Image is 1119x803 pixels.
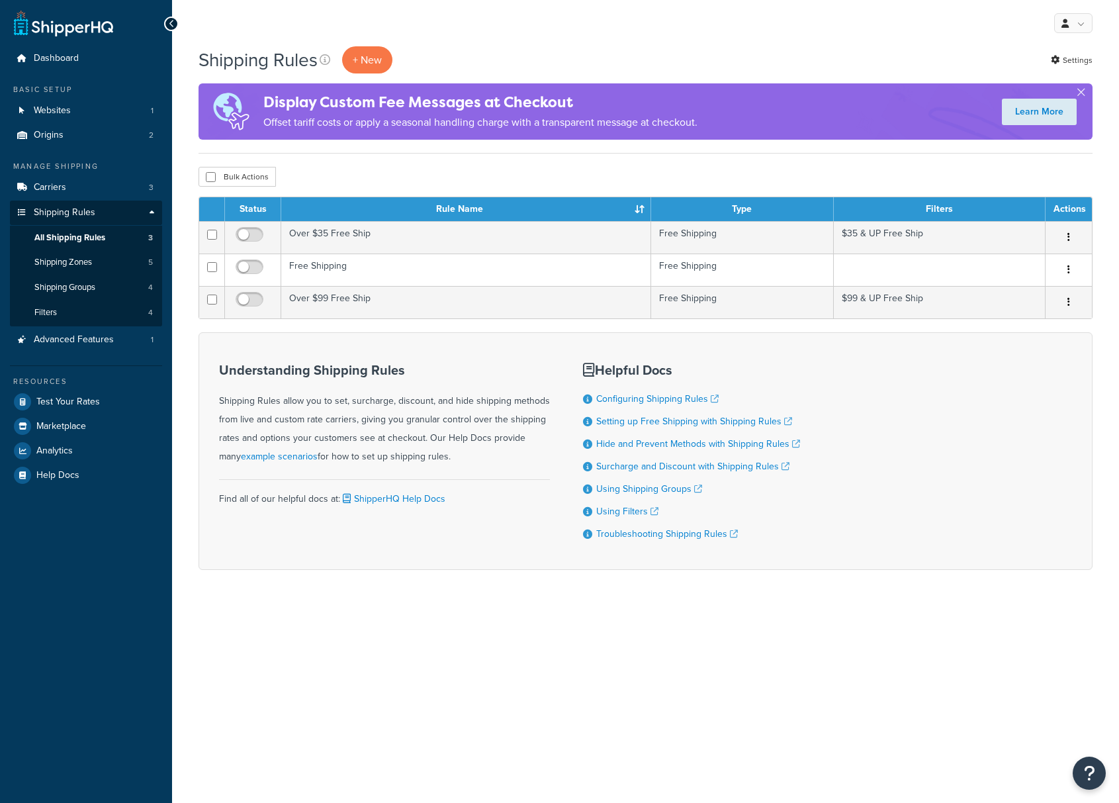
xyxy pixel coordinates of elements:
li: Filters [10,301,162,325]
a: Hide and Prevent Methods with Shipping Rules [596,437,800,451]
a: Configuring Shipping Rules [596,392,719,406]
span: Dashboard [34,53,79,64]
li: All Shipping Rules [10,226,162,250]
span: 1 [151,105,154,117]
a: Carriers 3 [10,175,162,200]
a: Shipping Groups 4 [10,275,162,300]
td: Free Shipping [281,254,651,286]
span: Websites [34,105,71,117]
span: All Shipping Rules [34,232,105,244]
span: Filters [34,307,57,318]
a: Filters 4 [10,301,162,325]
td: Free Shipping [651,254,834,286]
a: ShipperHQ Help Docs [340,492,445,506]
h4: Display Custom Fee Messages at Checkout [263,91,697,113]
span: Shipping Groups [34,282,95,293]
a: Troubleshooting Shipping Rules [596,527,738,541]
td: $99 & UP Free Ship [834,286,1046,318]
li: Shipping Zones [10,250,162,275]
span: 4 [148,282,153,293]
a: Using Filters [596,504,658,518]
td: $35 & UP Free Ship [834,221,1046,254]
li: Shipping Groups [10,275,162,300]
span: Advanced Features [34,334,114,346]
span: 3 [148,232,153,244]
a: Origins 2 [10,123,162,148]
li: Shipping Rules [10,201,162,326]
span: Carriers [34,182,66,193]
a: Learn More [1002,99,1077,125]
a: Using Shipping Groups [596,482,702,496]
span: Help Docs [36,470,79,481]
span: Shipping Zones [34,257,92,268]
div: Find all of our helpful docs at: [219,479,550,508]
div: Basic Setup [10,84,162,95]
li: Origins [10,123,162,148]
span: 2 [149,130,154,141]
li: Websites [10,99,162,123]
img: duties-banner-06bc72dcb5fe05cb3f9472aba00be2ae8eb53ab6f0d8bb03d382ba314ac3c341.png [199,83,263,140]
a: Test Your Rates [10,390,162,414]
span: Test Your Rates [36,397,100,408]
th: Actions [1046,197,1092,221]
a: example scenarios [241,449,318,463]
button: Bulk Actions [199,167,276,187]
th: Filters [834,197,1046,221]
a: Setting up Free Shipping with Shipping Rules [596,414,792,428]
span: Shipping Rules [34,207,95,218]
p: Offset tariff costs or apply a seasonal handling charge with a transparent message at checkout. [263,113,697,132]
li: Advanced Features [10,328,162,352]
a: Dashboard [10,46,162,71]
a: All Shipping Rules 3 [10,226,162,250]
a: Analytics [10,439,162,463]
td: Free Shipping [651,221,834,254]
a: Settings [1051,51,1093,70]
h1: Shipping Rules [199,47,318,73]
th: Rule Name : activate to sort column ascending [281,197,651,221]
span: 4 [148,307,153,318]
span: 5 [148,257,153,268]
li: Carriers [10,175,162,200]
a: ShipperHQ Home [14,10,113,36]
td: Free Shipping [651,286,834,318]
div: Resources [10,376,162,387]
span: Origins [34,130,64,141]
a: Marketplace [10,414,162,438]
th: Status [225,197,281,221]
td: Over $99 Free Ship [281,286,651,318]
span: Analytics [36,446,73,457]
p: + New [342,46,392,73]
span: 3 [149,182,154,193]
a: Help Docs [10,463,162,487]
a: Shipping Zones 5 [10,250,162,275]
div: Manage Shipping [10,161,162,172]
h3: Understanding Shipping Rules [219,363,550,377]
td: Over $35 Free Ship [281,221,651,254]
span: 1 [151,334,154,346]
a: Websites 1 [10,99,162,123]
button: Open Resource Center [1073,757,1106,790]
a: Shipping Rules [10,201,162,225]
a: Advanced Features 1 [10,328,162,352]
h3: Helpful Docs [583,363,800,377]
a: Surcharge and Discount with Shipping Rules [596,459,789,473]
div: Shipping Rules allow you to set, surcharge, discount, and hide shipping methods from live and cus... [219,363,550,466]
span: Marketplace [36,421,86,432]
th: Type [651,197,834,221]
